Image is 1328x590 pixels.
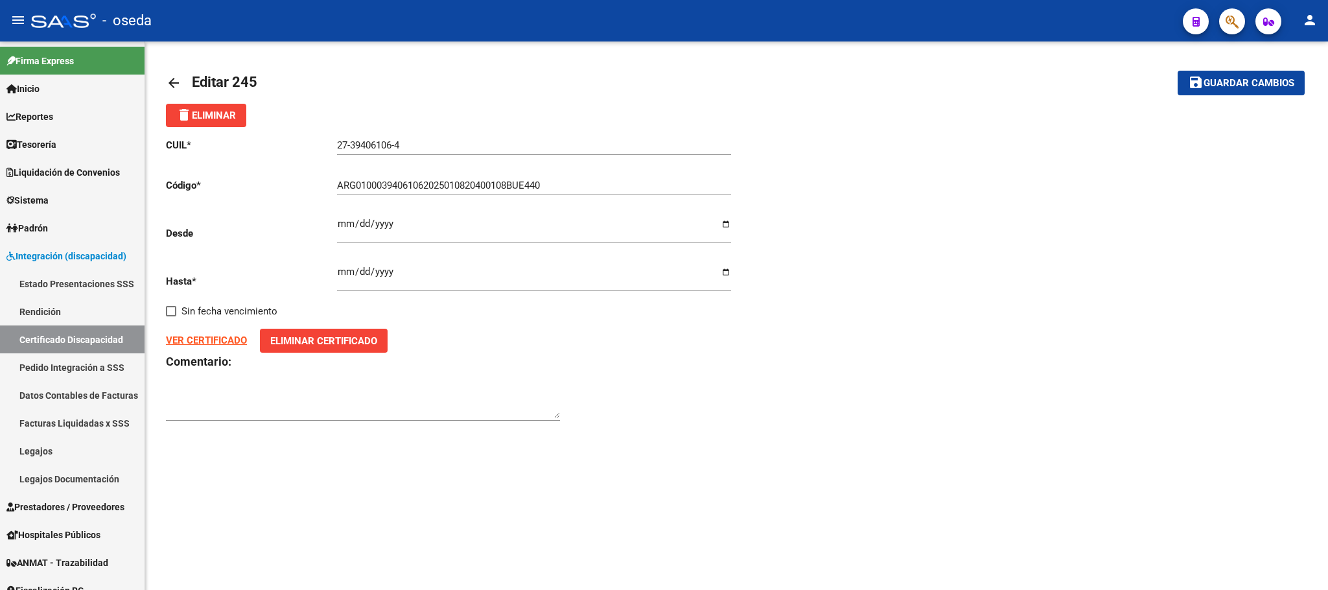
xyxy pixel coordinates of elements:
[166,226,337,241] p: Desde
[6,54,74,68] span: Firma Express
[176,107,192,123] mat-icon: delete
[166,274,337,289] p: Hasta
[166,104,246,127] button: Eliminar
[102,6,152,35] span: - oseda
[166,178,337,193] p: Código
[6,137,56,152] span: Tesorería
[270,335,377,347] span: Eliminar Certificado
[1302,12,1318,28] mat-icon: person
[6,193,49,207] span: Sistema
[6,165,120,180] span: Liquidación de Convenios
[166,138,337,152] p: CUIL
[6,249,126,263] span: Integración (discapacidad)
[6,528,100,542] span: Hospitales Públicos
[10,12,26,28] mat-icon: menu
[6,556,108,570] span: ANMAT - Trazabilidad
[166,355,231,368] strong: Comentario:
[176,110,236,121] span: Eliminar
[6,500,124,514] span: Prestadores / Proveedores
[1204,78,1294,89] span: Guardar cambios
[1178,71,1305,95] button: Guardar cambios
[6,221,48,235] span: Padrón
[6,82,40,96] span: Inicio
[1188,75,1204,90] mat-icon: save
[181,303,277,319] span: Sin fecha vencimiento
[166,75,181,91] mat-icon: arrow_back
[260,329,388,353] button: Eliminar Certificado
[192,74,257,90] span: Editar 245
[166,335,247,346] a: VER CERTIFICADO
[1284,546,1315,577] iframe: Intercom live chat
[6,110,53,124] span: Reportes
